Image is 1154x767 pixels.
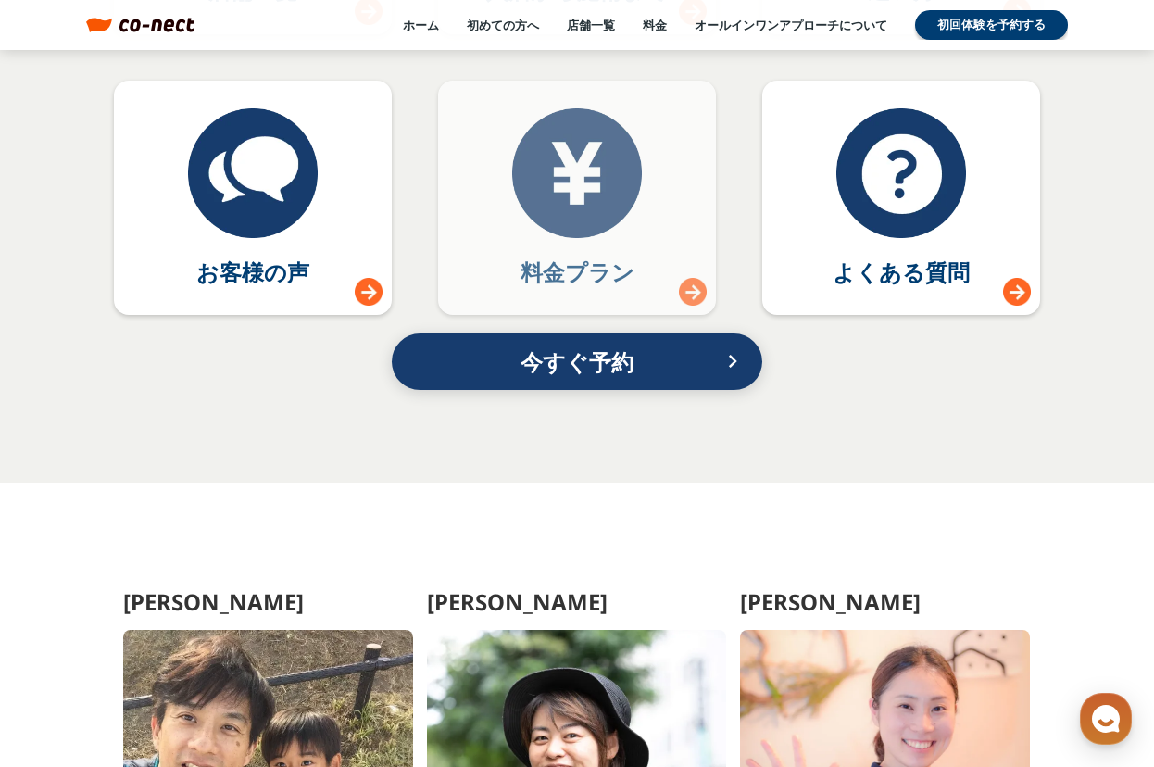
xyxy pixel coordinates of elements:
[122,587,239,634] a: チャット
[762,81,1040,316] a: よくある質問
[114,81,392,316] a: お客様の声
[438,81,716,316] a: 料金プラン
[196,257,309,288] p: お客様の声
[695,17,887,33] a: オールインワンアプローチについて
[427,589,608,616] h3: [PERSON_NAME]
[286,615,308,630] span: 設定
[567,17,615,33] a: 店舗一覧
[833,257,970,288] p: よくある質問
[239,587,356,634] a: 設定
[643,17,667,33] a: 料金
[740,589,921,616] h3: [PERSON_NAME]
[467,17,539,33] a: 初めての方へ
[6,587,122,634] a: ホーム
[429,342,725,383] p: 今すぐ予約
[47,615,81,630] span: ホーム
[721,350,744,372] i: keyboard_arrow_right
[915,10,1068,40] a: 初回体験を予約する
[521,257,634,288] p: 料金プラン
[158,616,203,631] span: チャット
[403,17,439,33] a: ホーム
[392,333,762,390] a: 今すぐ予約keyboard_arrow_right
[123,589,304,616] h3: [PERSON_NAME]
